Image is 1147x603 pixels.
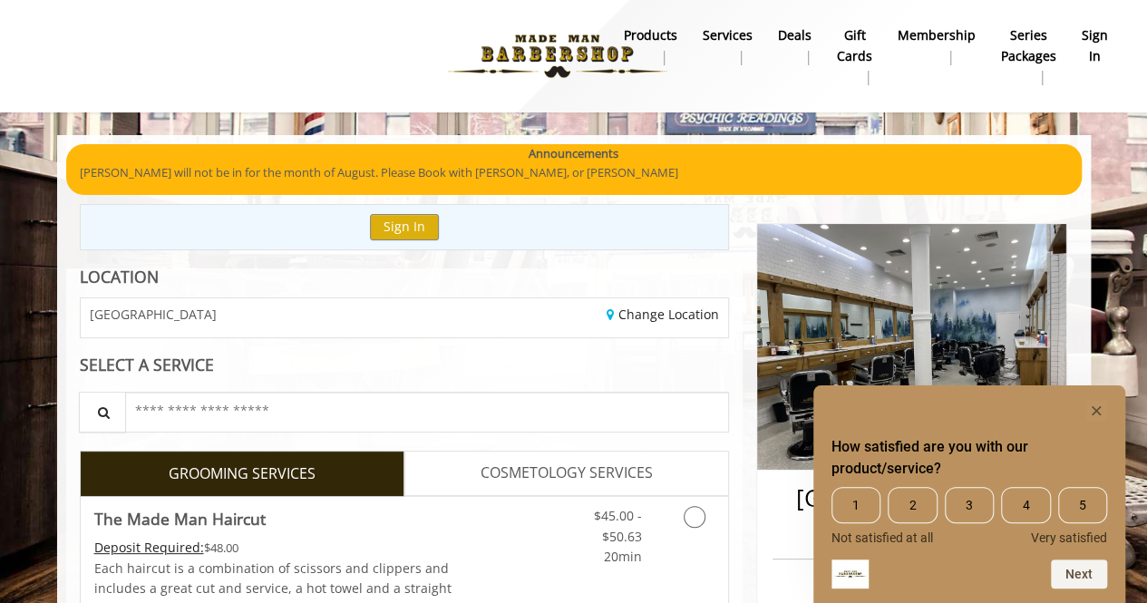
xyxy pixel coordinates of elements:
a: Productsproducts [611,23,690,70]
b: Membership [898,25,976,45]
button: Next question [1051,559,1107,588]
p: [PERSON_NAME] will not be in for the month of August. Please Book with [PERSON_NAME], or [PERSON_... [80,163,1068,182]
span: Very satisfied [1031,530,1107,545]
a: sign insign in [1069,23,1121,70]
button: Sign In [370,214,439,240]
span: GROOMING SERVICES [169,462,316,486]
span: 4 [1001,487,1050,523]
div: How satisfied are you with our product/service? Select an option from 1 to 5, with 1 being Not sa... [831,400,1107,588]
a: MembershipMembership [885,23,988,70]
div: $48.00 [94,538,459,558]
a: Series packagesSeries packages [988,23,1069,90]
img: Made Man Barbershop logo [433,6,682,106]
a: DealsDeals [765,23,824,70]
span: $45.00 - $50.63 [593,507,641,544]
b: products [624,25,677,45]
span: This service needs some Advance to be paid before we block your appointment [94,539,204,556]
span: COSMETOLOGY SERVICES [481,462,653,485]
a: ServicesServices [690,23,765,70]
b: sign in [1082,25,1108,66]
b: gift cards [837,25,872,66]
button: Service Search [79,392,126,433]
h3: Phone [777,584,1046,597]
span: 2 [888,487,937,523]
span: 3 [945,487,994,523]
h2: How satisfied are you with our product/service? Select an option from 1 to 5, with 1 being Not sa... [831,436,1107,480]
b: Announcements [529,144,618,163]
span: [GEOGRAPHIC_DATA] [90,307,217,321]
p: [STREET_ADDRESS][US_STATE] [777,518,1046,537]
span: Not satisfied at all [831,530,933,545]
a: Gift cardsgift cards [824,23,885,90]
div: How satisfied are you with our product/service? Select an option from 1 to 5, with 1 being Not sa... [831,487,1107,545]
span: 1 [831,487,880,523]
b: Series packages [1001,25,1056,66]
a: Change Location [607,306,719,323]
h2: [GEOGRAPHIC_DATA] [777,485,1046,511]
span: 5 [1058,487,1107,523]
b: Services [703,25,753,45]
b: Deals [778,25,812,45]
span: 20min [603,548,641,565]
b: The Made Man Haircut [94,506,266,531]
div: SELECT A SERVICE [80,356,730,374]
button: Hide survey [1085,400,1107,422]
b: LOCATION [80,266,159,287]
